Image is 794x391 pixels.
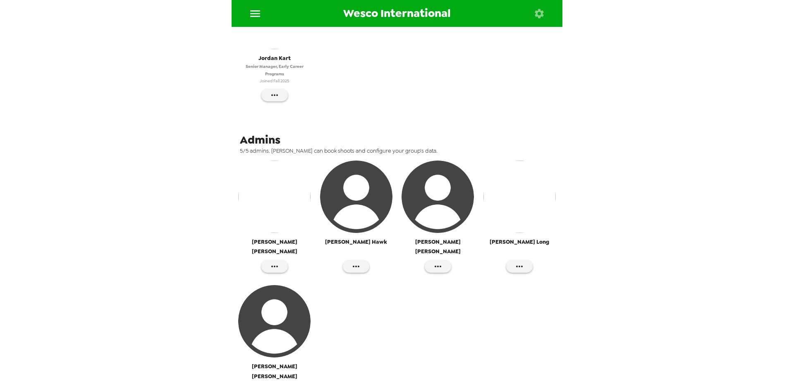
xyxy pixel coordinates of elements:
[236,63,313,77] span: Senior Manager, Early Career Programs
[240,132,280,147] span: Admins
[256,381,293,389] span: Unclaimed account
[325,237,387,247] span: [PERSON_NAME] Hawk
[490,237,549,247] span: [PERSON_NAME] Long
[236,362,313,381] span: [PERSON_NAME] [PERSON_NAME]
[399,237,477,257] span: [PERSON_NAME] [PERSON_NAME]
[483,161,556,251] button: [PERSON_NAME] Long
[343,8,451,19] span: Wesco International
[236,237,313,257] span: [PERSON_NAME] [PERSON_NAME]
[236,161,313,261] button: [PERSON_NAME] [PERSON_NAME]
[320,161,392,251] button: [PERSON_NAME] Hawk
[260,77,289,85] span: Joined Fall 2025
[258,53,291,63] span: Jordan Kart
[399,161,477,261] button: [PERSON_NAME] [PERSON_NAME]
[240,147,560,154] span: 5/5 admins. [PERSON_NAME] can book shoots and configure your group’s data.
